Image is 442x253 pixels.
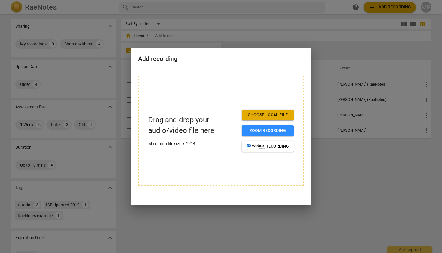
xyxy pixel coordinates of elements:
span: recording [247,143,289,149]
button: Zoom recording [242,125,294,136]
p: Drag and drop your audio/video file here [148,115,237,136]
button: recording [242,141,294,152]
h2: Add recording [138,55,304,63]
span: Choose local file [247,112,289,118]
p: Maximum file size is 2 GB [148,141,237,147]
button: Choose local file [242,110,294,120]
span: Zoom recording [247,128,289,134]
